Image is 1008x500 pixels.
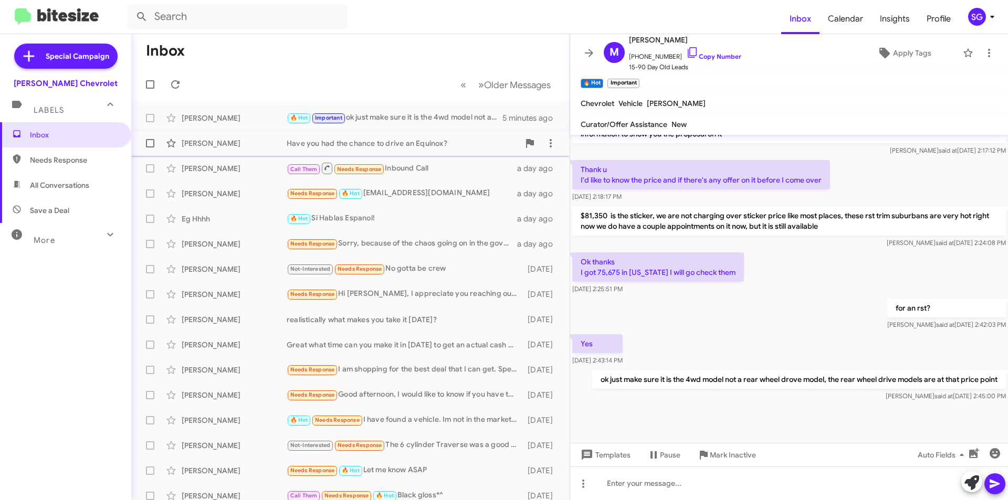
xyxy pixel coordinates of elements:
p: Thank u I'd like to know the price and if there's any offer on it before I come over [572,160,830,189]
span: » [478,78,484,91]
span: Call Them [290,166,318,173]
div: [PERSON_NAME] [182,314,287,325]
div: [PERSON_NAME] [182,390,287,400]
a: Inbox [781,4,820,34]
span: [PERSON_NAME] [DATE] 2:24:08 PM [887,239,1006,247]
div: [PERSON_NAME] [182,440,287,451]
div: ok just make sure it is the 4wd model not a rear wheel drove model, the rear wheel drive models a... [287,112,502,124]
div: [PERSON_NAME] [182,465,287,476]
p: $81,350 is the sticker, we are not charging over sticker price like most places, these rst trim s... [572,206,1006,236]
small: Important [607,79,639,88]
span: Mark Inactive [710,445,756,464]
span: More [34,236,55,245]
span: Needs Response [290,467,335,474]
div: Good afternoon, I would like to know if you have the Cadillac, and when I can go to check if I ca... [287,389,522,401]
span: [DATE] 2:43:14 PM [572,356,623,364]
div: 5 minutes ago [502,113,561,123]
div: [PERSON_NAME] [182,339,287,350]
nav: Page navigation example [455,74,557,95]
div: [PERSON_NAME] [182,239,287,249]
div: Let me know ASAP [287,464,522,476]
span: Call Them [290,492,318,499]
div: a day ago [517,239,561,249]
div: No gotta be crew [287,263,522,275]
a: Copy Number [686,52,741,60]
span: Pause [660,445,680,464]
div: SG [968,8,986,26]
div: [PERSON_NAME] [182,415,287,425]
h1: Inbox [146,42,185,59]
input: Search [127,4,348,29]
button: Apply Tags [850,44,958,62]
div: I have found a vehicle. Im not in the market anymore [287,414,522,426]
div: realistically what makes you take it [DATE]? [287,314,522,325]
div: a day ago [517,188,561,199]
span: Apply Tags [893,44,931,62]
div: [EMAIL_ADDRESS][DOMAIN_NAME] [287,187,517,199]
span: Labels [34,105,64,115]
span: Special Campaign [46,51,109,61]
span: All Conversations [30,180,89,190]
div: [DATE] [522,365,561,375]
div: [PERSON_NAME] [182,188,287,199]
span: Needs Response [337,166,382,173]
a: Insights [871,4,918,34]
span: Needs Response [290,391,335,398]
div: [PERSON_NAME] [182,163,287,174]
span: 🔥 Hot [290,114,308,121]
div: [PERSON_NAME] [182,138,287,148]
span: said at [939,146,957,154]
span: 15-90 Day Old Leads [629,62,741,72]
div: [DATE] [522,440,561,451]
p: ok just make sure it is the 4wd model not a rear wheel drove model, the rear wheel drive models a... [592,370,1006,389]
button: Previous [454,74,472,95]
p: Yes [572,334,623,353]
span: said at [936,239,954,247]
div: Have you had the chance to drive an Equinox? [287,138,519,148]
span: Needs Response [324,492,369,499]
span: said at [936,321,954,328]
p: Ok thanks I got 75,675 in [US_STATE] I will go check them [572,252,744,282]
span: [PERSON_NAME] [DATE] 2:17:12 PM [890,146,1006,154]
button: Auto Fields [909,445,976,464]
div: I am shopping for the best deal that I can get. Specifically looking for 0% interest on end of ye... [287,364,522,376]
span: 🔥 Hot [290,215,308,222]
span: Needs Response [290,190,335,197]
span: Needs Response [290,291,335,297]
span: Calendar [820,4,871,34]
span: Needs Response [290,240,335,247]
div: Inbound Call [287,162,517,175]
span: [PHONE_NUMBER] [629,46,741,62]
span: [PERSON_NAME] [DATE] 2:42:03 PM [887,321,1006,328]
span: Auto Fields [918,445,968,464]
span: Inbox [30,130,119,140]
span: Needs Response [338,265,382,272]
div: Eg Hhhh [182,214,287,224]
span: 🔥 Hot [290,417,308,423]
span: « [460,78,466,91]
div: [PERSON_NAME] [182,289,287,300]
small: 🔥 Hot [581,79,603,88]
span: Needs Response [290,366,335,373]
button: Mark Inactive [689,445,764,464]
span: 🔥 Hot [342,467,360,474]
span: Needs Response [30,155,119,165]
div: [DATE] [522,339,561,350]
div: a day ago [517,214,561,224]
a: Profile [918,4,959,34]
div: [DATE] [522,264,561,274]
span: Needs Response [338,442,382,449]
span: Vehicle [618,99,643,108]
span: [DATE] 2:18:17 PM [572,193,622,200]
div: Sorry, because of the chaos going on in the government, I have to put a pause on my interest for ... [287,238,517,250]
span: said at [934,392,953,400]
span: [PERSON_NAME] [DATE] 2:45:00 PM [886,392,1006,400]
div: [DATE] [522,415,561,425]
button: SG [959,8,996,26]
div: a day ago [517,163,561,174]
span: New [671,120,687,129]
div: The 6 cylinder Traverse was a good vehicle with nice power and a smooth, quiet ride. The new trav... [287,439,522,451]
